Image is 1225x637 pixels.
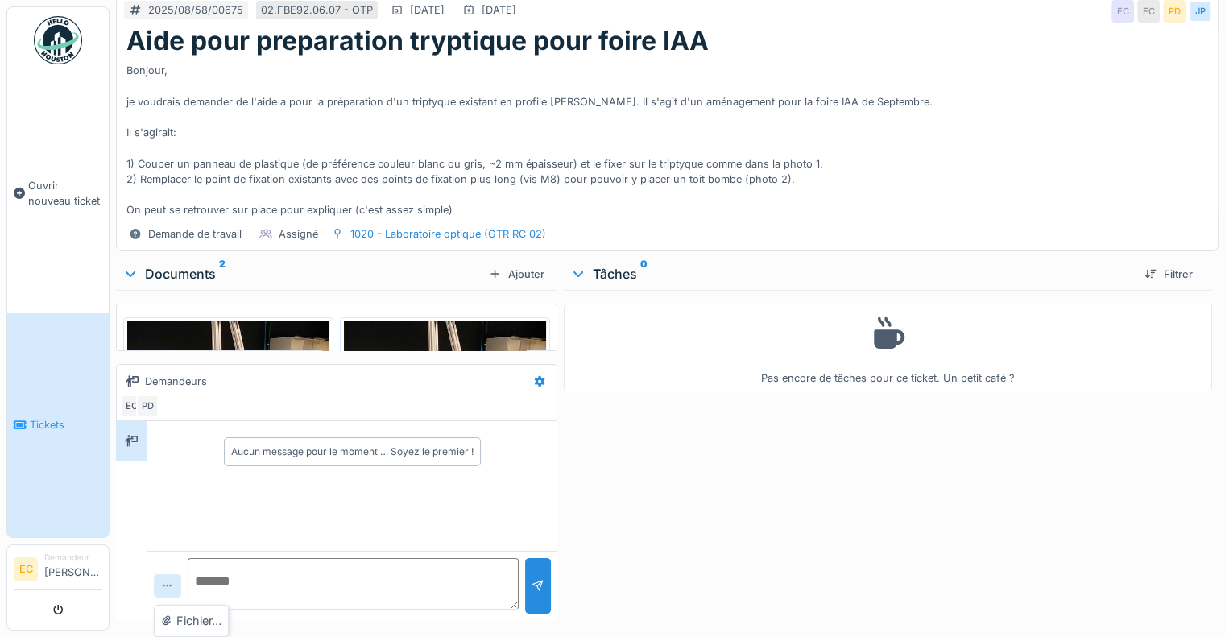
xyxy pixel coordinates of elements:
div: Documents [122,264,482,283]
img: vu053ikh9imsz3c87om08v5bs0jf [127,321,329,590]
li: [PERSON_NAME] [44,552,102,586]
div: Ajouter [482,263,551,285]
div: Pas encore de tâches pour ce ticket. Un petit café ? [574,311,1202,386]
div: Demandeur [44,552,102,564]
div: Demandeurs [145,374,207,389]
sup: 2 [219,264,226,283]
div: PD [136,395,159,417]
span: Tickets [30,417,102,432]
img: Badge_color-CXgf-gQk.svg [34,16,82,64]
li: EC [14,557,38,581]
div: EC [120,395,143,417]
img: k6q0n9hijkbltaermldxervucyqw [344,321,546,590]
h1: Aide pour preparation tryptique pour foire IAA [126,26,709,56]
div: [DATE] [482,2,516,18]
div: Tâches [570,264,1132,283]
div: 2025/08/58/00675 [148,2,243,18]
div: 02.FBE92.06.07 - OTP [261,2,373,18]
div: Bonjour, je voudrais demander de l'aide a pour la préparation d'un triptyque existant en profile ... [126,56,1208,217]
span: Ouvrir nouveau ticket [28,178,102,209]
div: Filtrer [1138,263,1199,285]
div: Assigné [279,226,318,242]
div: Demande de travail [148,226,242,242]
div: 1020 - Laboratoire optique (GTR RC 02) [350,226,546,242]
sup: 0 [640,264,648,283]
div: Fichier… [158,609,225,633]
div: Aucun message pour le moment … Soyez le premier ! [231,445,474,459]
div: [DATE] [410,2,445,18]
